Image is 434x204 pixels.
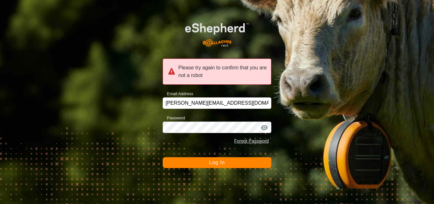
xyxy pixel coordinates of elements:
[163,157,271,168] button: Log In
[163,97,271,109] input: Email Address
[209,160,225,165] span: Log In
[163,91,193,97] label: Email Address
[173,14,260,51] img: E-shepherd Logo
[163,115,185,121] label: Password
[163,59,271,85] div: Please try again to confirm that you are not a robot
[234,138,269,144] a: Forgot Password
